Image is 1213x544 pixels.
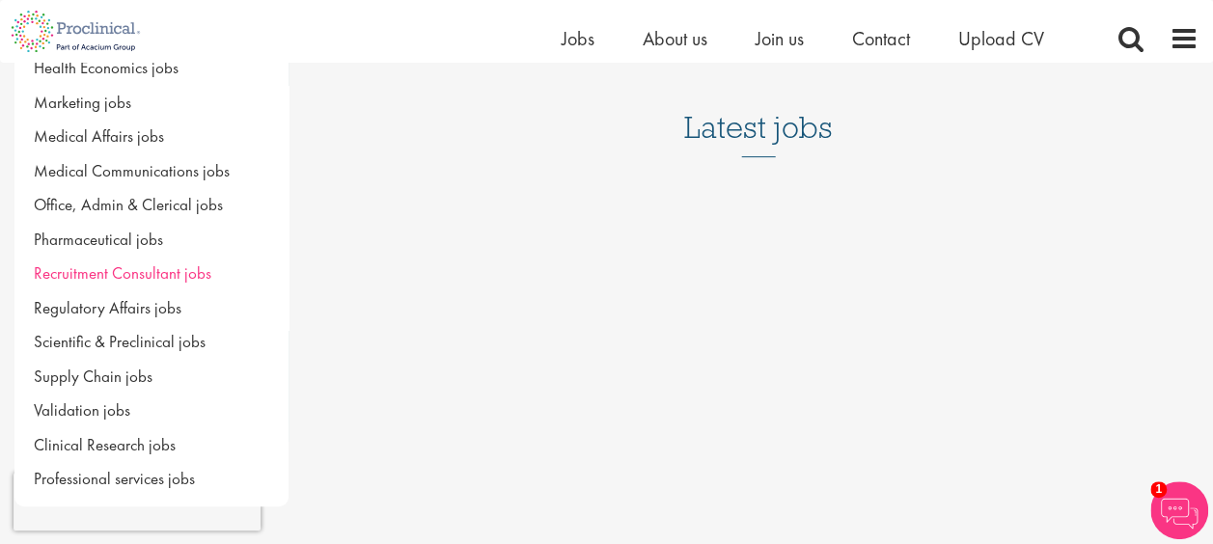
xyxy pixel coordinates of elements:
[14,325,289,360] a: Scientific & Preclinical jobs
[14,86,289,121] a: Marketing jobs
[34,194,223,215] span: Office, Admin & Clerical jobs
[14,188,289,223] a: Office, Admin & Clerical jobs
[958,26,1044,51] a: Upload CV
[34,468,195,489] span: Professional services jobs
[1150,481,1167,498] span: 1
[756,26,804,51] a: Join us
[34,57,179,78] span: Health Economics jobs
[34,297,181,318] span: Regulatory Affairs jobs
[852,26,910,51] a: Contact
[14,360,289,394] a: Supply Chain jobs
[34,434,176,455] span: Clinical Research jobs
[562,26,594,51] a: Jobs
[34,229,163,250] span: Pharmaceutical jobs
[14,257,289,291] a: Recruitment Consultant jobs
[14,394,289,428] a: Validation jobs
[34,262,211,284] span: Recruitment Consultant jobs
[34,399,130,421] span: Validation jobs
[34,366,152,387] span: Supply Chain jobs
[14,120,289,154] a: Medical Affairs jobs
[34,92,131,113] span: Marketing jobs
[1150,481,1208,539] img: Chatbot
[14,51,289,86] a: Health Economics jobs
[14,291,289,326] a: Regulatory Affairs jobs
[14,223,289,258] a: Pharmaceutical jobs
[34,331,206,352] span: Scientific & Preclinical jobs
[34,160,230,181] span: Medical Communications jobs
[643,26,707,51] a: About us
[14,462,289,497] a: Professional services jobs
[684,63,833,157] h3: Latest jobs
[14,154,289,189] a: Medical Communications jobs
[14,473,261,530] iframe: reCAPTCHA
[34,125,164,147] span: Medical Affairs jobs
[14,428,289,463] a: Clinical Research jobs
